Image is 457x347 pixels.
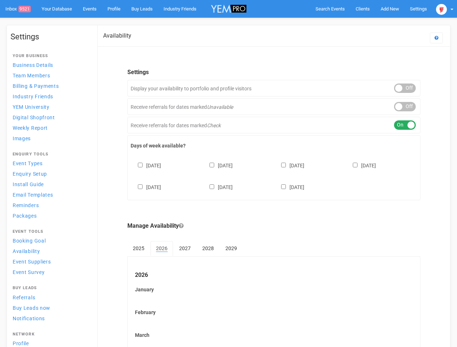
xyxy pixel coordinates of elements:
span: Digital Shopfront [13,115,55,120]
a: Availability [10,246,90,256]
label: [DATE] [131,183,161,191]
a: Event Survey [10,267,90,277]
label: [DATE] [346,161,376,169]
legend: Settings [127,68,420,77]
label: [DATE] [202,161,233,169]
a: 2028 [197,241,219,256]
label: [DATE] [202,183,233,191]
span: Event Suppliers [13,259,51,265]
span: Install Guide [13,181,44,187]
span: Weekly Report [13,125,48,131]
input: [DATE] [138,163,143,167]
h1: Settings [10,33,90,41]
a: 2027 [174,241,196,256]
a: Packages [10,211,90,220]
a: 2026 [151,241,173,256]
a: Business Details [10,60,90,70]
span: Team Members [13,73,50,78]
span: Clients [356,6,370,12]
a: Notifications [10,313,90,323]
input: [DATE] [210,184,214,189]
label: [DATE] [131,161,161,169]
a: YEM University [10,102,90,112]
label: [DATE] [274,183,304,191]
a: Weekly Report [10,123,90,133]
label: February [135,309,413,316]
a: Email Templates [10,190,90,200]
label: March [135,331,413,339]
h4: Event Tools [13,230,88,234]
a: Digital Shopfront [10,112,90,122]
label: [DATE] [274,161,304,169]
h4: Your Business [13,54,88,58]
legend: Manage Availability [127,222,420,230]
div: Display your availability to portfolio and profile visitors [127,80,420,97]
span: Add New [381,6,399,12]
span: Event Types [13,160,43,166]
img: open-uri20250107-2-1pbi2ie [436,4,447,15]
input: [DATE] [138,184,143,189]
h2: Availability [103,33,131,39]
span: Event Survey [13,269,45,275]
a: Enquiry Setup [10,169,90,179]
span: Enquiry Setup [13,171,47,177]
h4: Buy Leads [13,286,88,290]
span: Images [13,136,31,141]
span: Availability [13,248,40,254]
a: Reminders [10,200,90,210]
span: Business Details [13,62,53,68]
legend: 2026 [135,271,413,279]
span: YEM University [13,104,50,110]
a: 2025 [127,241,150,256]
a: Industry Friends [10,91,90,101]
a: 2029 [220,241,242,256]
h4: Network [13,332,88,337]
a: Event Types [10,158,90,168]
a: Buy Leads now [10,303,90,313]
a: Install Guide [10,179,90,189]
input: [DATE] [281,184,286,189]
span: 9521 [18,6,31,12]
a: Referrals [10,292,90,302]
h4: Enquiry Tools [13,152,88,157]
a: Images [10,133,90,143]
label: Days of week available? [131,142,417,149]
label: January [135,286,413,293]
span: Notifications [13,316,45,321]
span: Search Events [316,6,345,12]
a: Booking Goal [10,236,90,245]
span: Email Templates [13,192,53,198]
a: Team Members [10,70,90,80]
input: [DATE] [210,163,214,167]
em: Check [207,123,221,128]
span: Billing & Payments [13,83,59,89]
input: [DATE] [353,163,357,167]
input: [DATE] [281,163,286,167]
span: Booking Goal [13,238,46,244]
a: Billing & Payments [10,81,90,91]
a: Event Suppliers [10,257,90,266]
span: Packages [13,213,37,219]
em: Unavailable [207,104,233,110]
div: Receive referrals for dates marked [127,117,420,133]
span: Reminders [13,202,39,208]
div: Receive referrals for dates marked [127,98,420,115]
